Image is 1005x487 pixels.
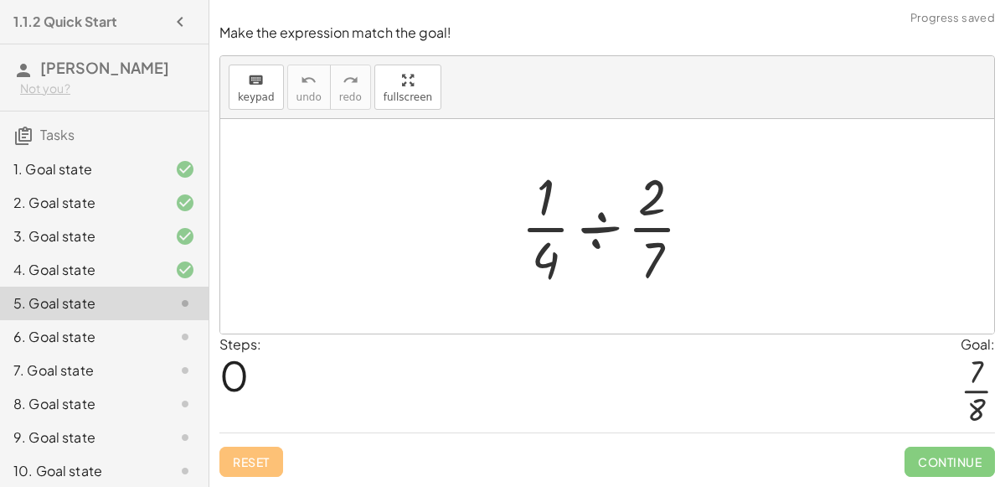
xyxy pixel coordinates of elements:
[13,327,148,347] div: 6. Goal state
[343,70,358,91] i: redo
[175,394,195,414] i: Task not started.
[13,12,117,32] h4: 1.1.2 Quick Start
[175,461,195,481] i: Task not started.
[13,293,148,313] div: 5. Goal state
[175,427,195,448] i: Task not started.
[219,350,249,401] span: 0
[384,91,432,103] span: fullscreen
[296,91,322,103] span: undo
[374,65,441,110] button: fullscreen
[13,360,148,381] div: 7. Goal state
[13,159,148,179] div: 1. Goal state
[13,226,148,246] div: 3. Goal state
[330,65,371,110] button: redoredo
[13,193,148,213] div: 2. Goal state
[175,293,195,313] i: Task not started.
[339,91,362,103] span: redo
[287,65,331,110] button: undoundo
[40,58,169,77] span: [PERSON_NAME]
[175,226,195,246] i: Task finished and correct.
[238,91,275,103] span: keypad
[301,70,317,91] i: undo
[219,335,261,353] label: Steps:
[13,427,148,448] div: 9. Goal state
[175,159,195,179] i: Task finished and correct.
[961,334,995,355] div: Goal:
[910,10,995,27] span: Progress saved
[175,260,195,280] i: Task finished and correct.
[175,360,195,381] i: Task not started.
[13,394,148,414] div: 8. Goal state
[248,70,264,91] i: keyboard
[219,23,995,43] p: Make the expression match the goal!
[175,193,195,213] i: Task finished and correct.
[13,260,148,280] div: 4. Goal state
[229,65,284,110] button: keyboardkeypad
[13,461,148,481] div: 10. Goal state
[40,126,75,143] span: Tasks
[175,327,195,347] i: Task not started.
[20,80,195,97] div: Not you?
